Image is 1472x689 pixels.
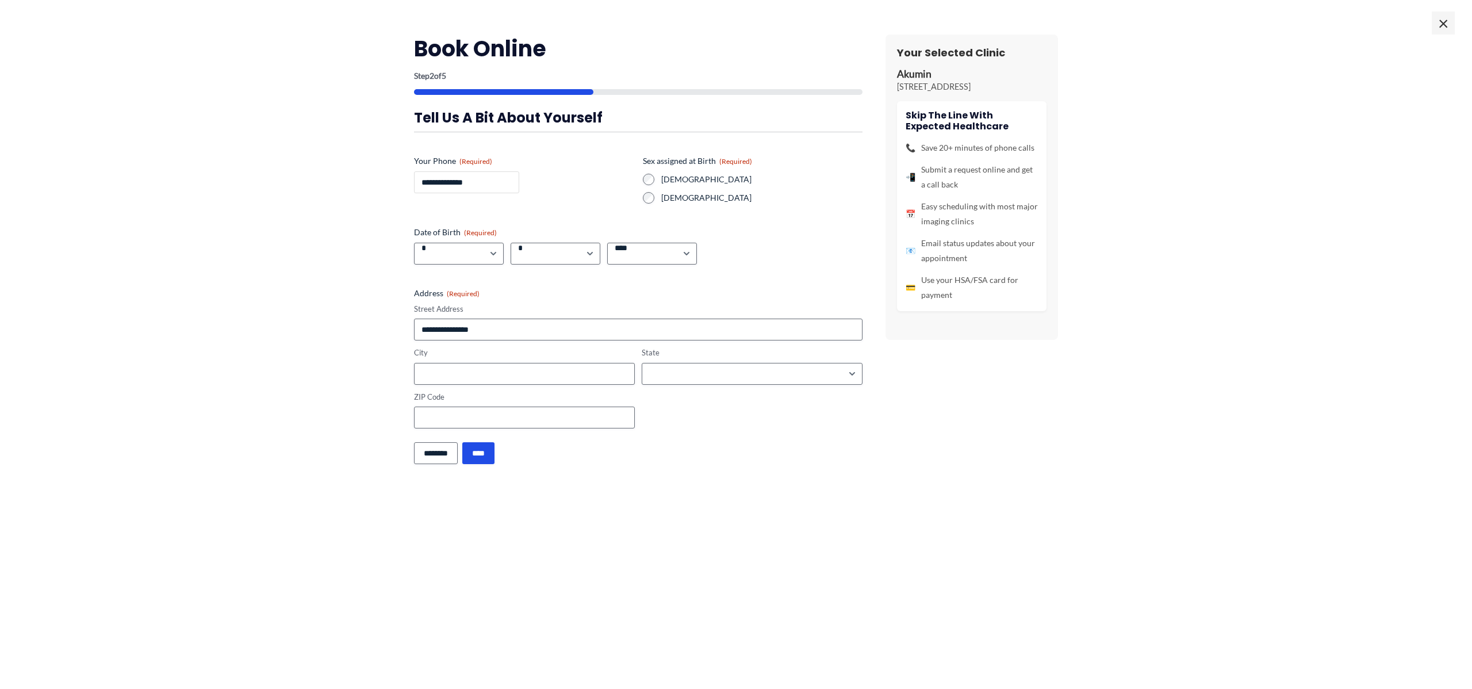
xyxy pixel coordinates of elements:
label: City [414,347,635,358]
h2: Book Online [414,35,862,63]
label: [DEMOGRAPHIC_DATA] [661,192,862,204]
h3: Your Selected Clinic [897,46,1046,59]
legend: Date of Birth [414,227,497,238]
li: Submit a request online and get a call back [906,162,1038,192]
span: (Required) [459,157,492,166]
span: 5 [442,71,446,81]
span: 2 [430,71,434,81]
p: [STREET_ADDRESS] [897,81,1046,93]
span: (Required) [719,157,752,166]
span: 📧 [906,243,915,258]
h3: Tell us a bit about yourself [414,109,862,127]
legend: Address [414,288,480,299]
label: Your Phone [414,155,634,167]
span: (Required) [447,289,480,298]
p: Step of [414,72,862,80]
span: 💳 [906,280,915,295]
p: Akumin [897,68,1046,81]
li: Save 20+ minutes of phone calls [906,140,1038,155]
li: Easy scheduling with most major imaging clinics [906,199,1038,229]
label: Street Address [414,304,862,315]
li: Email status updates about your appointment [906,236,1038,266]
label: State [642,347,862,358]
span: 📞 [906,140,915,155]
li: Use your HSA/FSA card for payment [906,273,1038,303]
label: ZIP Code [414,392,635,403]
h4: Skip the line with Expected Healthcare [906,110,1038,132]
span: × [1432,12,1455,35]
span: (Required) [464,228,497,237]
span: 📲 [906,170,915,185]
legend: Sex assigned at Birth [643,155,752,167]
span: 📅 [906,206,915,221]
label: [DEMOGRAPHIC_DATA] [661,174,862,185]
